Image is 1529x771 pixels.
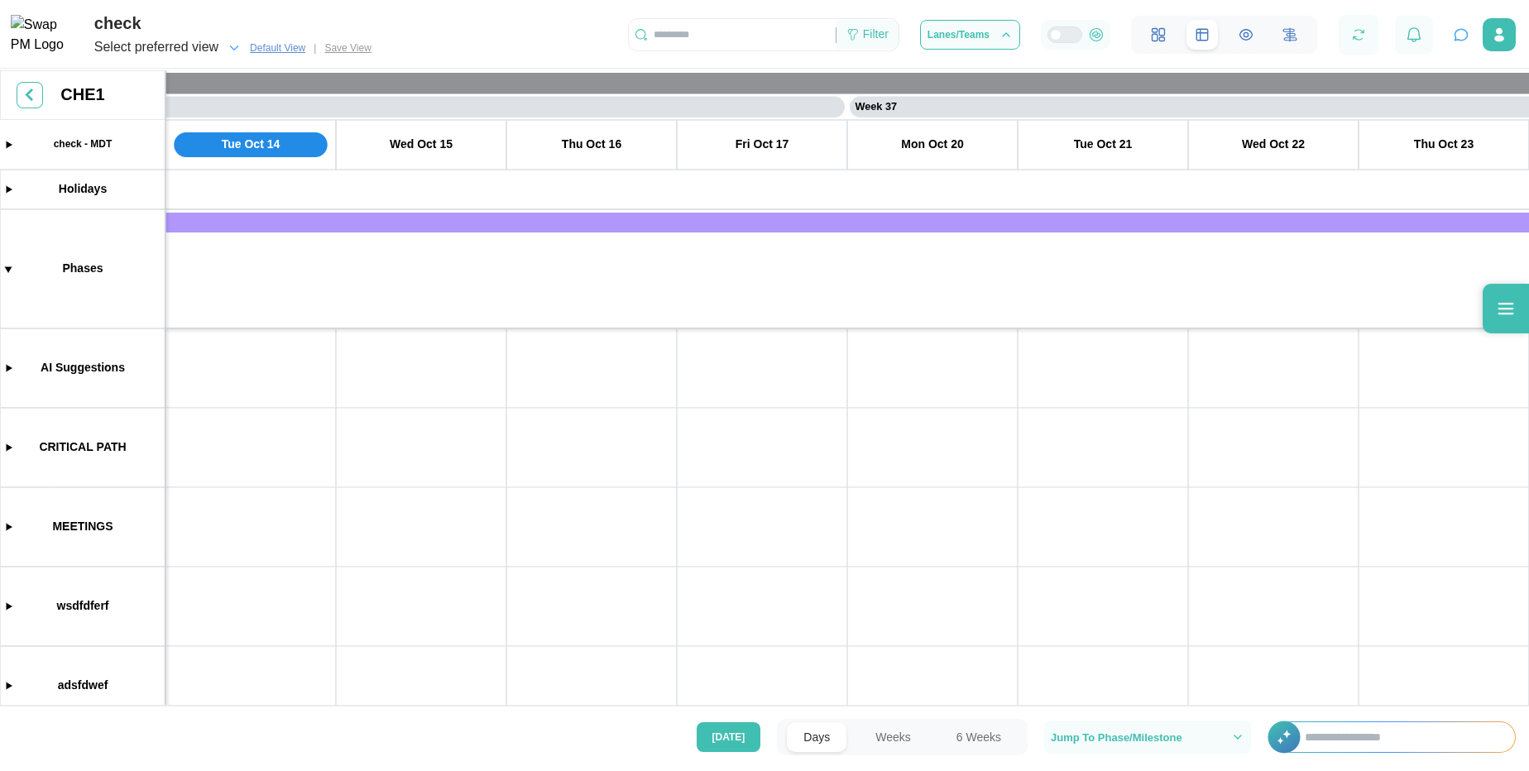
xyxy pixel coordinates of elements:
[697,722,761,752] button: [DATE]
[94,36,242,60] button: Select preferred view
[927,30,990,40] span: Lanes/Teams
[1044,721,1251,754] button: Jump To Phase/Milestone
[250,40,305,56] span: Default View
[940,722,1018,752] button: 6 Weeks
[1450,23,1473,46] button: Open project assistant
[314,41,316,56] div: |
[1268,721,1516,753] div: +
[243,39,312,57] button: Default View
[859,722,927,752] button: Weeks
[1051,732,1182,743] span: Jump To Phase/Milestone
[94,37,218,58] div: Select preferred view
[11,15,78,56] img: Swap PM Logo
[836,21,899,49] div: Filter
[712,723,745,751] span: [DATE]
[920,20,1020,50] button: Lanes/Teams
[863,26,889,44] div: Filter
[94,11,378,36] div: check
[1347,23,1370,46] button: Refresh Grid
[787,722,846,752] button: Days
